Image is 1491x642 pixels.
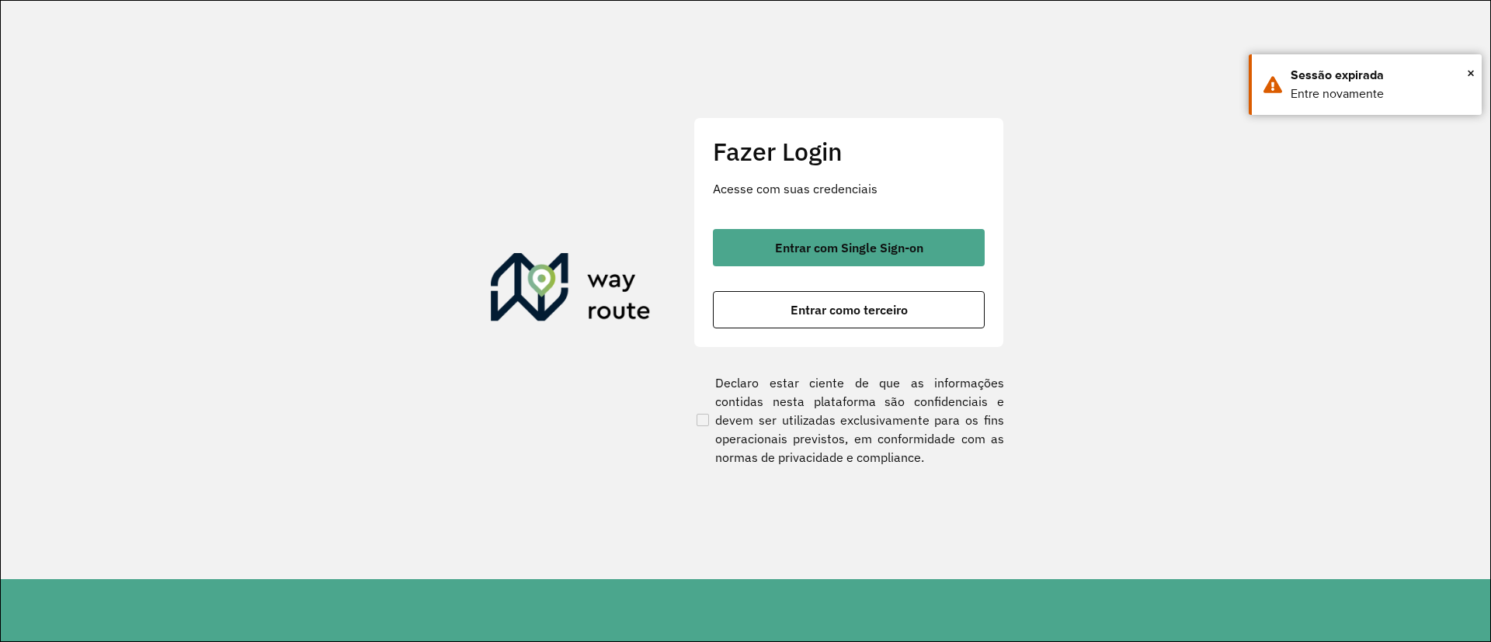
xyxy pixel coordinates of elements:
div: Entre novamente [1291,85,1470,103]
span: × [1467,61,1475,85]
button: button [713,229,985,266]
span: Entrar como terceiro [791,304,908,316]
span: Entrar com Single Sign-on [775,241,923,254]
h2: Fazer Login [713,137,985,166]
p: Acesse com suas credenciais [713,179,985,198]
button: Close [1467,61,1475,85]
div: Sessão expirada [1291,66,1470,85]
button: button [713,291,985,328]
label: Declaro estar ciente de que as informações contidas nesta plataforma são confidenciais e devem se... [693,373,1004,467]
img: Roteirizador AmbevTech [491,253,651,328]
